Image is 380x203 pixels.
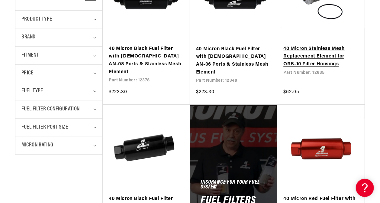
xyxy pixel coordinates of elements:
summary: Price [21,65,96,82]
span: Fuel Filter Configuration [21,105,80,114]
summary: Fitment (0 selected) [21,47,96,64]
summary: Brand (0 selected) [21,28,96,46]
h5: Insurance For Your Fuel System [201,180,267,190]
span: Price [21,69,33,77]
a: 40 Micron Black Fuel Filter with [DEMOGRAPHIC_DATA] AN-06 Ports & Stainless Mesh Element [196,45,271,76]
span: Micron Rating [21,141,53,150]
span: Fitment [21,51,39,60]
a: 40 Micron Stainless Mesh Replacement Element for ORB-10 Filter Housings [283,45,358,68]
span: Fuel Filter Port Size [21,123,68,132]
span: Product type [21,15,52,24]
span: Brand [21,33,36,42]
summary: Fuel Filter Port Size (0 selected) [21,119,96,136]
a: 40 Micron Black Fuel Filter with [DEMOGRAPHIC_DATA] AN-08 Ports & Stainless Mesh Element [109,45,184,76]
summary: Fuel Type (0 selected) [21,82,96,100]
summary: Fuel Filter Configuration (0 selected) [21,100,96,118]
summary: Micron Rating (0 selected) [21,136,96,154]
span: Fuel Type [21,87,43,96]
summary: Product type (0 selected) [21,11,96,28]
